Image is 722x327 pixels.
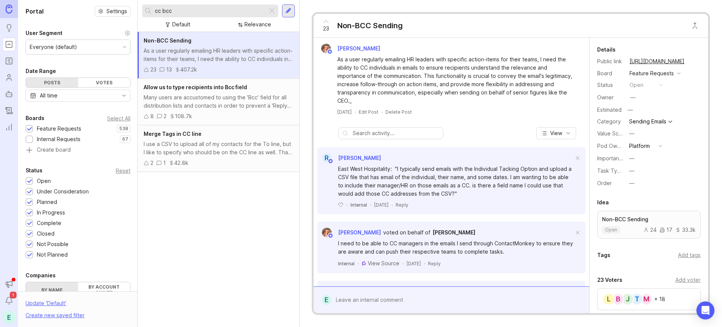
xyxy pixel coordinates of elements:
button: E [2,310,16,324]
div: Relevance [244,20,271,29]
div: As a user regularly emailing HR leaders with specific action-items for their teams, I need the ab... [144,47,293,63]
div: In Progress [37,208,65,217]
img: member badge [327,49,332,55]
img: gong [362,261,366,266]
div: 17 [660,227,672,233]
div: I need to be able to CC managers in the emails I send through ContactMonkey to ensure they are aw... [338,239,573,256]
div: L [603,293,615,305]
div: Delete Post [385,109,412,115]
div: — [629,179,634,187]
div: 42.8k [174,159,188,167]
div: 8 [150,112,154,120]
div: Platform [629,142,650,150]
span: Non-BCC Sending [144,37,191,44]
a: [PERSON_NAME] [432,228,475,237]
div: Category [597,117,623,126]
span: Allow us to type recipients into Bcc field [144,84,247,90]
img: Bronwen W [320,228,334,237]
div: Reset [116,169,130,173]
div: 33.3k [675,227,696,233]
a: [URL][DOMAIN_NAME] [627,56,687,66]
div: Status [26,166,42,175]
div: — [625,105,635,115]
div: Planned [37,198,57,206]
a: R[PERSON_NAME] [317,153,381,163]
span: Settings [106,8,127,15]
span: [PERSON_NAME] [432,229,475,236]
span: View Source [368,260,399,266]
div: Reply [428,260,441,267]
img: Bronwen W [319,44,334,53]
div: East West Hospitality: "I typically send emails with the Individual Tacking Option and upload a C... [338,165,573,198]
a: Non-BCC Sendingopen241733.3k [597,211,701,239]
span: [PERSON_NAME] [338,229,381,236]
div: Not Planned [37,251,68,259]
div: · [424,260,425,267]
div: open [629,81,643,89]
div: · [381,109,382,115]
div: Everyone (default) [30,43,77,51]
a: Bronwen W[PERSON_NAME] [317,44,386,53]
div: Details [597,45,616,54]
time: [DATE] [407,261,421,266]
div: Owner [597,93,623,102]
div: Feature Requests [629,69,674,78]
div: 407.2k [180,65,197,74]
label: Pod Ownership [597,143,636,149]
div: Non-BCC Sending [337,20,403,31]
label: Order [597,180,612,186]
div: Create new saved filter [26,311,85,319]
div: · [402,260,403,267]
input: Search activity... [353,129,439,137]
input: Search... [155,7,264,15]
a: Ideas [2,21,16,35]
div: Sending Emails [629,119,666,124]
div: Date Range [26,67,56,76]
a: Autopilot [2,87,16,101]
div: J [622,293,634,305]
div: — [630,93,636,102]
div: · [370,202,371,208]
div: 108.7k [175,112,192,120]
div: Feature Requests [37,125,81,133]
div: Closed [37,230,55,238]
div: Complete [37,219,61,227]
p: open [605,227,617,233]
div: Internal [338,260,355,267]
div: Public link [597,57,623,65]
div: Internal [350,202,367,208]
a: Non-BCC SendingAs a user regularly emailing HR leaders with specific action-items for their teams... [138,32,299,79]
a: Portal [2,38,16,51]
div: Board [597,69,623,78]
span: View [550,129,562,137]
a: Changelog [2,104,16,117]
div: User Segment [26,29,62,38]
p: Non-BCC Sending [602,216,696,223]
a: Roadmaps [2,54,16,68]
button: Notifications [2,294,16,307]
div: 13 [166,65,172,74]
div: R [322,153,332,163]
div: Posts [26,78,78,87]
div: — [629,167,634,175]
div: · [355,109,356,115]
button: Announcements [2,277,16,291]
div: Select All [107,116,130,120]
div: Update ' Default ' [26,299,66,311]
button: Settings [95,6,130,17]
div: Add tags [678,251,701,259]
div: E [322,295,331,305]
div: Tags [597,251,610,260]
div: Open [37,177,51,185]
div: — [629,154,634,163]
a: [DATE] [337,109,352,115]
a: Allow us to type recipients into Bcc fieldMany users are accustomed to using the 'Bcc' field for ... [138,79,299,125]
label: By account owner [78,282,130,297]
div: B [612,293,624,305]
label: Importance [597,155,625,161]
div: Open Intercom Messenger [696,301,714,319]
div: + 18 [654,297,665,302]
time: [DATE] [374,202,388,208]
